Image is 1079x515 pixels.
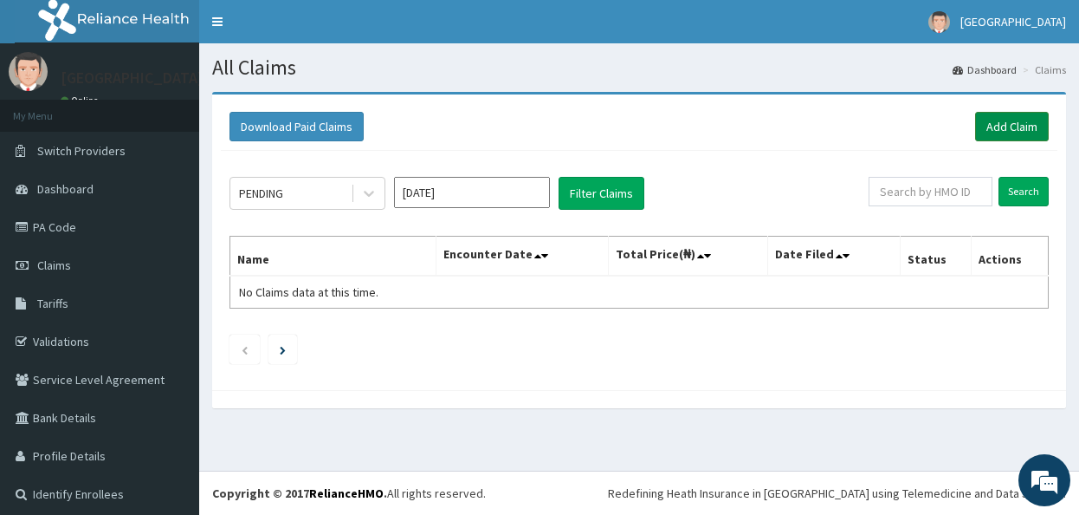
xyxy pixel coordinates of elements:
th: Actions [972,237,1049,277]
th: Status [900,237,971,277]
th: Date Filed [768,237,901,277]
a: Next page [280,342,286,357]
th: Total Price(₦) [609,237,768,277]
a: RelianceHMO [309,486,384,501]
a: Dashboard [953,62,1017,77]
input: Search [998,177,1049,206]
span: Switch Providers [37,143,126,159]
div: Redefining Heath Insurance in [GEOGRAPHIC_DATA] using Telemedicine and Data Science! [608,485,1066,502]
span: Claims [37,257,71,273]
span: No Claims data at this time. [239,284,378,300]
a: Previous page [241,342,249,357]
span: Dashboard [37,181,94,197]
th: Encounter Date [436,237,609,277]
p: [GEOGRAPHIC_DATA] [61,70,204,86]
li: Claims [1018,62,1066,77]
button: Filter Claims [559,177,644,210]
input: Search by HMO ID [869,177,992,206]
h1: All Claims [212,56,1066,79]
span: Tariffs [37,296,68,311]
button: Download Paid Claims [229,112,364,141]
input: Select Month and Year [394,177,550,208]
img: User Image [928,11,950,33]
a: Online [61,95,102,107]
div: PENDING [239,185,283,202]
strong: Copyright © 2017 . [212,486,387,501]
a: Add Claim [975,112,1049,141]
footer: All rights reserved. [199,471,1079,515]
th: Name [230,237,436,277]
span: [GEOGRAPHIC_DATA] [960,14,1066,29]
img: User Image [9,52,48,91]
